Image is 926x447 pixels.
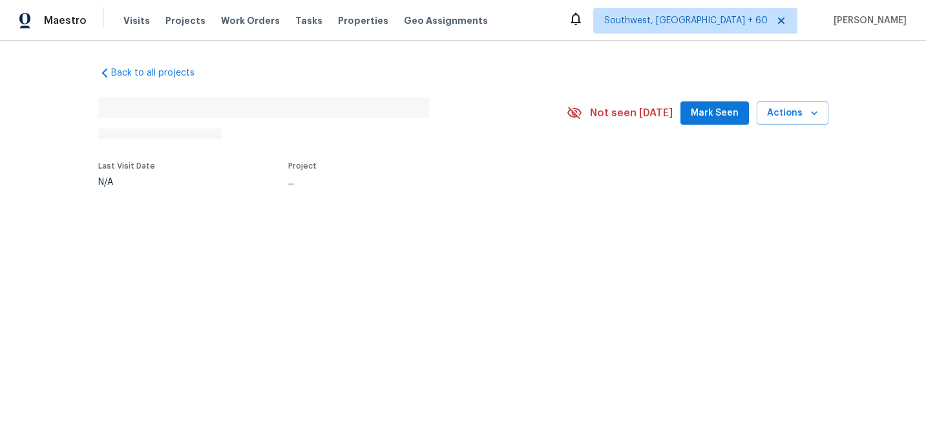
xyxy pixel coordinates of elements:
span: Work Orders [221,14,280,27]
span: Geo Assignments [404,14,488,27]
span: Properties [338,14,388,27]
span: Southwest, [GEOGRAPHIC_DATA] + 60 [604,14,768,27]
a: Back to all projects [98,67,222,79]
span: Last Visit Date [98,162,155,170]
button: Mark Seen [680,101,749,125]
span: [PERSON_NAME] [828,14,907,27]
span: Visits [123,14,150,27]
span: Maestro [44,14,87,27]
span: Project [288,162,317,170]
div: ... [288,178,536,187]
button: Actions [757,101,828,125]
span: Not seen [DATE] [590,107,673,120]
div: N/A [98,178,155,187]
span: Mark Seen [691,105,739,121]
span: Tasks [295,16,322,25]
span: Actions [767,105,818,121]
span: Projects [165,14,205,27]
